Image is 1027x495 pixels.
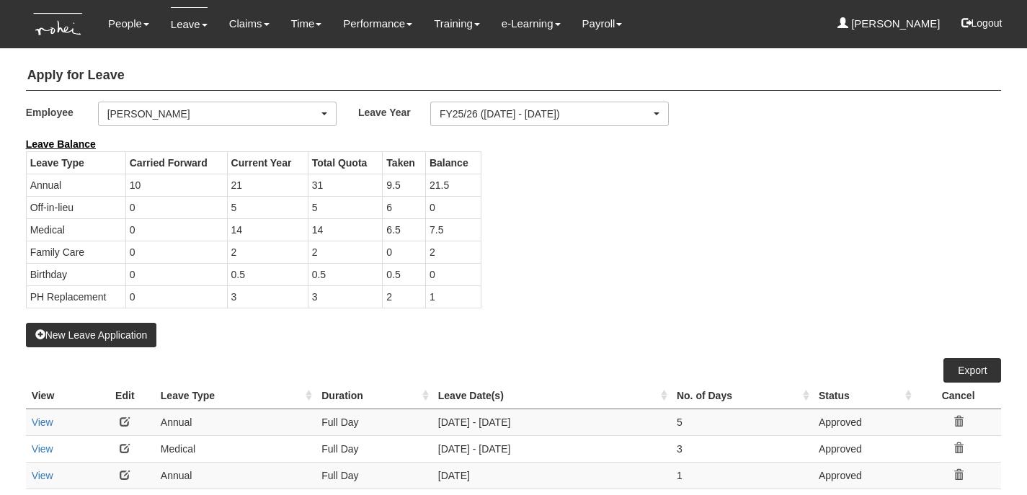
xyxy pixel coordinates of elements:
td: 0 [125,285,227,308]
td: 3 [227,285,308,308]
a: Training [434,7,480,40]
button: Logout [951,6,1013,40]
td: 2 [383,285,426,308]
td: Annual [26,174,125,196]
td: Annual [155,409,316,435]
th: Total Quota [308,151,383,174]
td: Full Day [316,462,432,489]
td: 6 [383,196,426,218]
h4: Apply for Leave [26,61,1002,91]
td: [DATE] - [DATE] [432,409,671,435]
td: 0.5 [383,263,426,285]
a: [PERSON_NAME] [837,7,941,40]
td: 2 [227,241,308,263]
td: Full Day [316,409,432,435]
td: 10 [125,174,227,196]
button: New Leave Application [26,323,157,347]
td: Family Care [26,241,125,263]
td: 3 [308,285,383,308]
td: 21 [227,174,308,196]
td: Approved [813,462,915,489]
label: Leave Year [358,102,430,122]
button: FY25/26 ([DATE] - [DATE]) [430,102,669,126]
a: Payroll [582,7,623,40]
th: Balance [425,151,481,174]
a: Export [943,358,1001,383]
th: Taken [383,151,426,174]
td: Medical [26,218,125,241]
td: 31 [308,174,383,196]
td: 5 [227,196,308,218]
th: Status : activate to sort column ascending [813,383,915,409]
th: No. of Days : activate to sort column ascending [671,383,813,409]
a: Performance [343,7,412,40]
th: Duration : activate to sort column ascending [316,383,432,409]
td: [DATE] - [DATE] [432,435,671,462]
th: Leave Date(s) : activate to sort column ascending [432,383,671,409]
td: 0.5 [227,263,308,285]
a: Time [291,7,322,40]
th: View [26,383,95,409]
a: People [108,7,149,40]
td: 0.5 [308,263,383,285]
td: [DATE] [432,462,671,489]
td: Approved [813,409,915,435]
td: 6.5 [383,218,426,241]
th: Leave Type : activate to sort column ascending [155,383,316,409]
td: 0 [125,241,227,263]
a: View [32,443,53,455]
td: 1 [425,285,481,308]
td: 5 [671,409,813,435]
td: 0 [425,263,481,285]
a: e-Learning [502,7,561,40]
b: Leave Balance [26,138,96,150]
a: Leave [171,7,208,41]
td: 14 [227,218,308,241]
a: Claims [229,7,270,40]
th: Cancel [915,383,1002,409]
td: 1 [671,462,813,489]
a: View [32,416,53,428]
td: 9.5 [383,174,426,196]
div: [PERSON_NAME] [107,107,319,121]
td: 14 [308,218,383,241]
td: 21.5 [425,174,481,196]
button: [PERSON_NAME] [98,102,337,126]
th: Current Year [227,151,308,174]
th: Leave Type [26,151,125,174]
a: View [32,470,53,481]
td: Full Day [316,435,432,462]
td: 0 [425,196,481,218]
td: 2 [308,241,383,263]
td: Off-in-lieu [26,196,125,218]
td: Medical [155,435,316,462]
td: Annual [155,462,316,489]
td: 3 [671,435,813,462]
td: PH Replacement [26,285,125,308]
td: Birthday [26,263,125,285]
td: 5 [308,196,383,218]
td: Approved [813,435,915,462]
th: Carried Forward [125,151,227,174]
td: 0 [125,263,227,285]
div: FY25/26 ([DATE] - [DATE]) [440,107,651,121]
td: 7.5 [425,218,481,241]
td: 0 [383,241,426,263]
label: Employee [26,102,98,122]
th: Edit [95,383,155,409]
td: 2 [425,241,481,263]
td: 0 [125,218,227,241]
td: 0 [125,196,227,218]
